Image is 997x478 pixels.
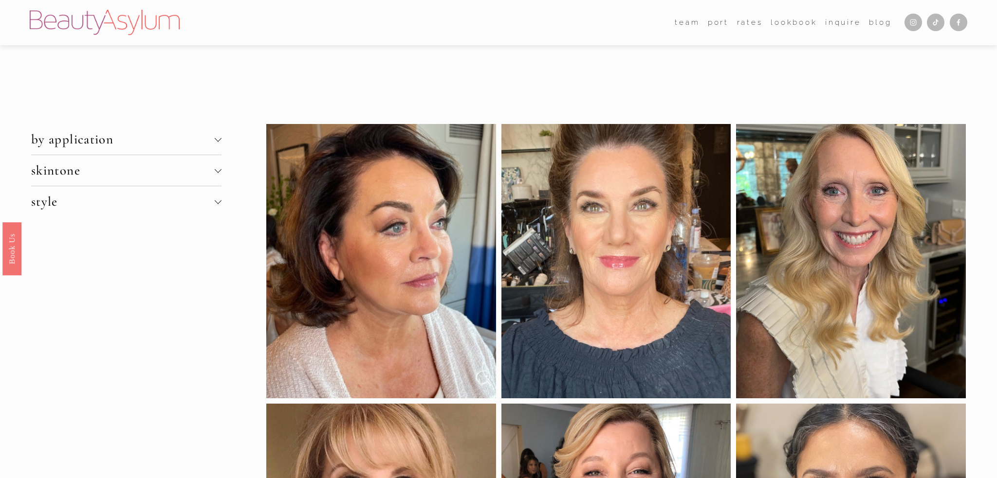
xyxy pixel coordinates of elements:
[31,155,222,186] button: skintone
[31,124,222,155] button: by application
[31,162,215,178] span: skintone
[2,222,21,275] a: Book Us
[31,131,215,147] span: by application
[825,15,861,30] a: Inquire
[950,14,967,31] a: Facebook
[675,16,700,30] span: team
[30,10,179,35] img: Beauty Asylum | Bridal Hair &amp; Makeup Charlotte &amp; Atlanta
[737,15,763,30] a: Rates
[771,15,817,30] a: Lookbook
[708,15,729,30] a: port
[675,15,700,30] a: folder dropdown
[31,186,222,217] button: style
[927,14,944,31] a: TikTok
[869,15,891,30] a: Blog
[31,194,215,210] span: style
[905,14,922,31] a: Instagram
